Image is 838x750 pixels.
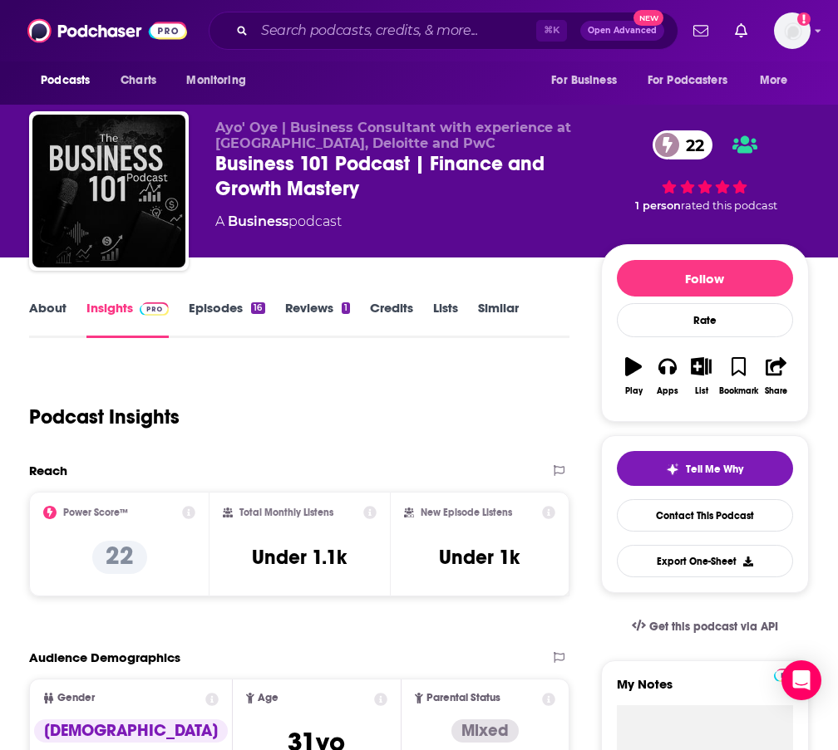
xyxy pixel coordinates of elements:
a: Lists [433,300,458,338]
div: 1 [342,302,350,314]
span: Parental Status [426,693,500,703]
a: Show notifications dropdown [728,17,754,45]
a: Credits [370,300,413,338]
button: Share [759,346,793,406]
a: Similar [478,300,519,338]
span: ⌘ K [536,20,567,42]
button: open menu [540,65,638,96]
span: Age [258,693,279,703]
span: 22 [669,130,712,159]
a: 22 [653,130,712,159]
span: For Business [551,69,617,92]
div: Apps [657,386,678,396]
span: Ayo' Oye | Business Consultant with experience at [GEOGRAPHIC_DATA], Deloitte and PwC [215,120,571,151]
img: Podchaser Pro [774,669,803,682]
a: About [29,300,67,338]
h2: Reach [29,463,67,478]
button: Open AdvancedNew [580,21,664,41]
a: Business [228,213,288,229]
a: InsightsPodchaser Pro [86,300,169,338]
button: Follow [617,260,793,297]
button: Play [617,346,651,406]
div: Share [765,386,787,396]
span: Monitoring [186,69,245,92]
h2: Audience Demographics [29,650,180,665]
button: open menu [175,65,267,96]
a: Contact This Podcast [617,499,793,532]
svg: Add a profile image [797,12,811,26]
button: Export One-Sheet [617,545,793,577]
button: open menu [748,65,809,96]
img: Podchaser - Follow, Share and Rate Podcasts [27,15,187,47]
label: My Notes [617,676,793,705]
button: List [684,346,718,406]
span: More [760,69,788,92]
div: Mixed [451,719,519,743]
button: Show profile menu [774,12,811,49]
div: A podcast [215,212,342,232]
h3: Under 1k [439,545,520,570]
a: Charts [110,65,166,96]
h2: Power Score™ [63,507,128,518]
a: Show notifications dropdown [687,17,715,45]
a: Episodes16 [189,300,264,338]
span: Podcasts [41,69,90,92]
img: Podchaser Pro [140,302,169,316]
input: Search podcasts, credits, & more... [254,17,536,44]
div: List [695,386,708,396]
img: Business 101 Podcast | Finance and Growth Mastery [32,115,185,267]
span: Gender [57,693,95,703]
h2: New Episode Listens [421,507,512,518]
a: Pro website [774,666,803,682]
h3: Under 1.1k [252,545,347,570]
span: Tell Me Why [686,463,743,476]
h1: Podcast Insights [29,404,180,429]
button: open menu [29,65,111,96]
span: 1 person [635,199,681,212]
span: Charts [121,69,156,92]
span: rated this podcast [681,199,777,212]
a: Reviews1 [285,300,350,338]
span: For Podcasters [648,69,727,92]
div: Play [625,386,643,396]
div: 22 1 personrated this podcast [601,120,809,223]
img: User Profile [774,12,811,49]
span: Logged in as patiencebaldacci [774,12,811,49]
button: Apps [651,346,685,406]
img: tell me why sparkle [666,463,679,476]
div: [DEMOGRAPHIC_DATA] [34,719,228,743]
div: Rate [617,303,793,337]
h2: Total Monthly Listens [239,507,333,518]
div: 16 [251,302,264,314]
span: Open Advanced [588,27,657,35]
button: Bookmark [718,346,759,406]
button: tell me why sparkleTell Me Why [617,451,793,486]
button: open menu [637,65,752,96]
span: New [633,10,663,26]
p: 22 [92,541,147,574]
div: Search podcasts, credits, & more... [209,12,678,50]
div: Open Intercom Messenger [781,660,821,700]
span: Get this podcast via API [649,620,778,634]
a: Get this podcast via API [619,606,791,647]
div: Bookmark [719,386,758,396]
